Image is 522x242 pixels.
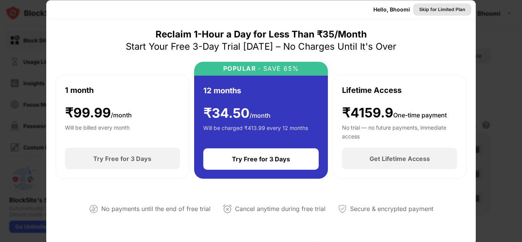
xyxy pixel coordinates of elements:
div: Try Free for 3 Days [232,155,290,163]
div: Will be charged ₹413.99 every 12 months [203,124,308,139]
div: Skip for Limited Plan [419,5,465,13]
div: Cancel anytime during free trial [235,203,326,214]
div: POPULAR · [223,65,261,72]
div: Will be billed every month [65,123,130,139]
div: SAVE 65% [261,65,299,72]
img: not-paying [89,204,98,213]
div: No payments until the end of free trial [101,203,211,214]
div: Reclaim 1-Hour a Day for Less Than ₹35/Month [156,28,367,40]
span: /month [111,111,132,119]
span: One-time payment [393,111,447,119]
div: Start Your Free 3-Day Trial [DATE] – No Charges Until It's Over [126,40,396,52]
div: ₹4159.9 [342,105,447,120]
div: Try Free for 3 Days [93,155,151,162]
div: ₹ 99.99 [65,105,132,120]
span: /month [250,111,271,119]
div: Hello, Bhoomi [373,6,410,12]
div: 12 months [203,84,241,96]
div: 1 month [65,84,94,96]
img: secured-payment [338,204,347,213]
div: Get Lifetime Access [370,155,430,162]
div: Lifetime Access [342,84,402,96]
div: ₹ 34.50 [203,105,271,121]
img: cancel-anytime [223,204,232,213]
div: No trial — no future payments, immediate access [342,123,457,139]
div: Secure & encrypted payment [350,203,433,214]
